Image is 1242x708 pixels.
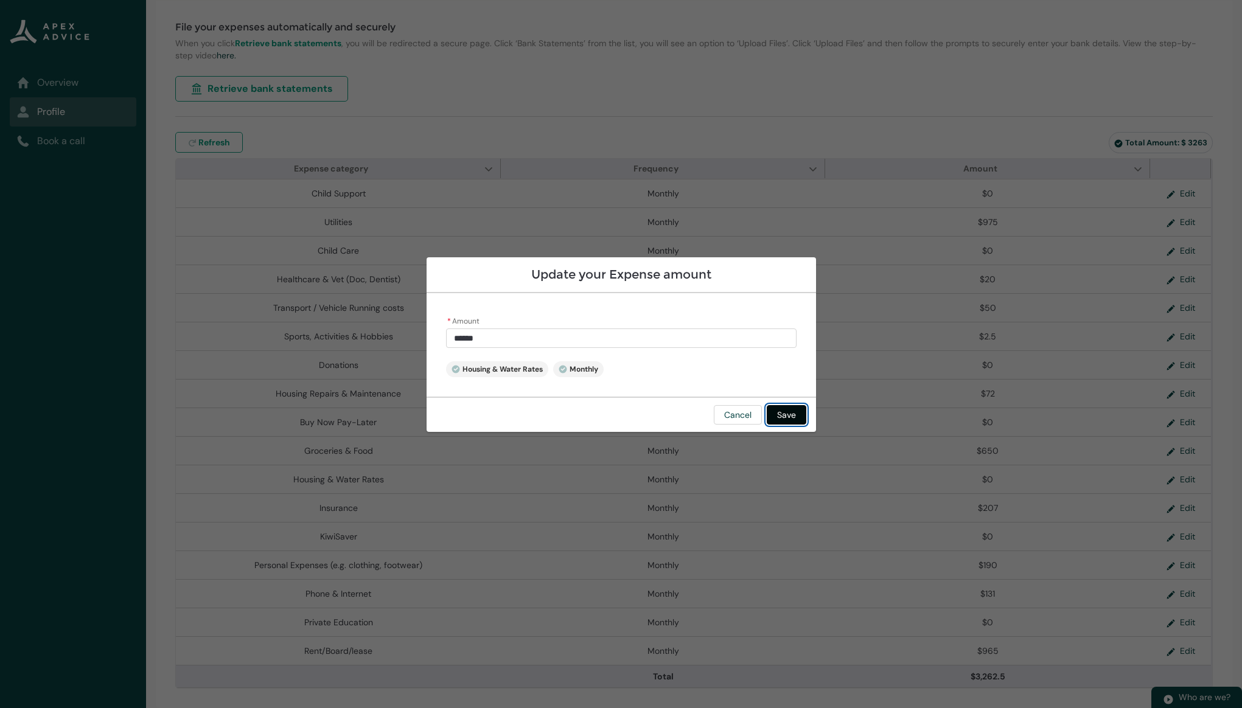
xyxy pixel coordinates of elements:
span: Monthly [559,364,598,374]
span: Housing & Water Rates [452,364,543,374]
label: Amount [446,313,484,327]
h2: Update your Expense amount [436,267,806,282]
button: Cancel [714,405,762,425]
abbr: required [447,316,451,326]
button: Save [767,405,806,425]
